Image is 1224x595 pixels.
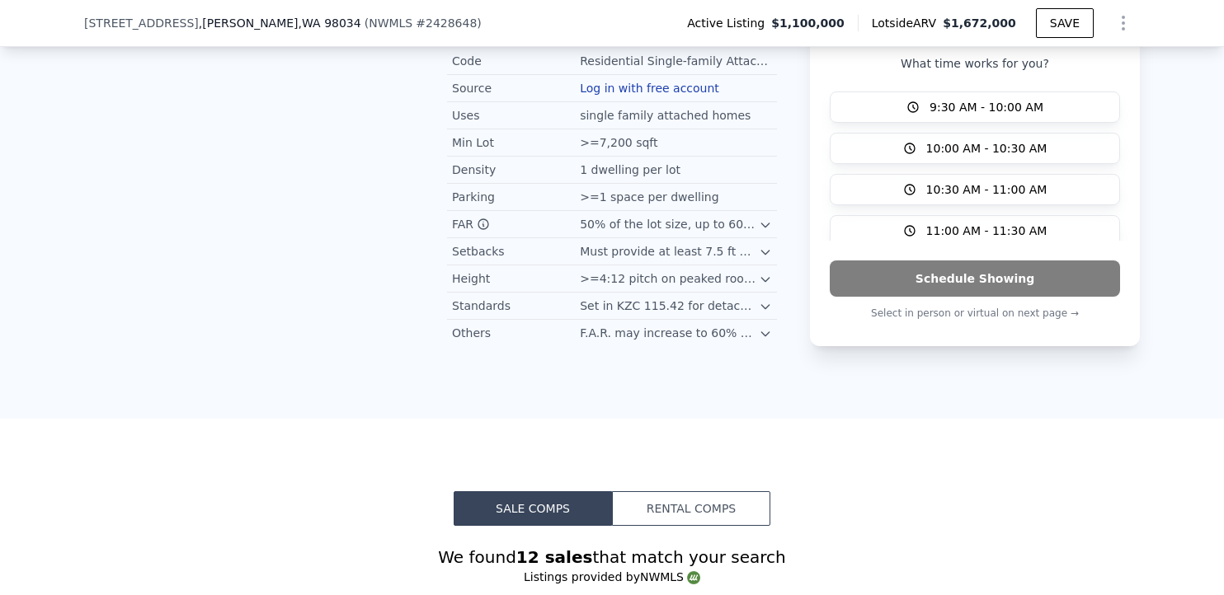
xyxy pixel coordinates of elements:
[830,174,1120,205] button: 10:30 AM - 11:00 AM
[84,15,199,31] span: [STREET_ADDRESS]
[454,491,612,526] button: Sale Comps
[580,270,759,287] div: >=4:12 pitch on peaked roofs for increased FAR
[926,223,1047,239] span: 11:00 AM - 11:30 AM
[580,134,661,151] div: >=7,200 sqft
[872,15,943,31] span: Lotside ARV
[926,181,1047,198] span: 10:30 AM - 11:00 AM
[580,107,754,124] div: single family attached homes
[84,546,1140,569] div: We found that match your search
[452,162,580,178] div: Density
[771,15,845,31] span: $1,100,000
[452,243,580,260] div: Setbacks
[452,325,580,341] div: Others
[299,16,361,30] span: , WA 98034
[84,569,1140,585] div: Listings provided by NWMLS
[452,80,580,96] div: Source
[830,133,1120,164] button: 10:00 AM - 10:30 AM
[612,491,770,526] button: Rental Comps
[926,140,1047,157] span: 10:00 AM - 10:30 AM
[580,297,759,314] div: Set in KZC 115.42 for detached dwelling units in low-density residential zones
[452,270,580,287] div: Height
[369,16,412,30] span: NWMLS
[930,99,1043,115] span: 9:30 AM - 10:00 AM
[943,16,1016,30] span: $1,672,000
[830,215,1120,246] button: 11:00 AM - 11:30 AM
[1107,7,1140,40] button: Show Options
[580,216,759,232] div: 50% of the lot size, up to 60% with certain conditions
[580,189,722,205] div: >=1 space per dwelling
[580,162,684,178] div: 1 dwelling per lot
[830,303,1120,323] p: Select in person or virtual on next page →
[830,260,1120,297] button: Schedule Showing
[1036,8,1094,38] button: SAVE
[580,325,759,341] div: F.A.R. may increase to 60% with roof and setback conditions
[516,547,593,567] strong: 12 sales
[580,53,772,69] div: Residential Single-family Attached 6
[830,91,1120,123] button: 9:30 AM - 10:00 AM
[452,297,580,314] div: Standards
[452,107,580,124] div: Uses
[452,53,580,69] div: Code
[580,243,759,260] div: Must provide at least 7.5 ft side yard setback for increased FAR
[199,15,361,31] span: , [PERSON_NAME]
[452,134,580,151] div: Min Lot
[687,571,700,584] img: NWMLS Logo
[452,216,580,232] div: FAR
[416,16,477,30] span: # 2428648
[580,82,719,95] button: Log in with free account
[365,15,482,31] div: ( )
[687,15,771,31] span: Active Listing
[452,189,580,205] div: Parking
[830,55,1120,72] p: What time works for you?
